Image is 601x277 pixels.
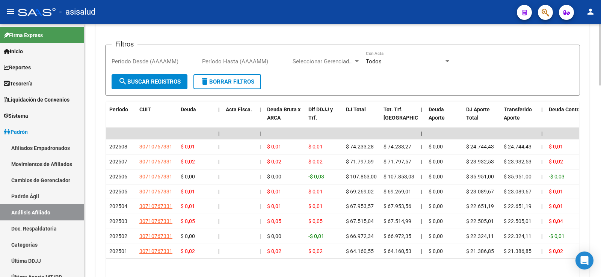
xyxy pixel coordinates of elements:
span: | [421,203,422,209]
span: | [541,106,543,112]
span: $ 23.089,67 [466,189,494,195]
span: $ 0,01 [181,189,195,195]
span: Deuda Aporte [429,106,445,121]
datatable-header-cell: Dif DDJJ y Trf. [305,102,343,135]
span: Seleccionar Gerenciador [293,58,353,65]
span: $ 0,01 [181,144,195,150]
span: | [260,218,261,224]
span: | [260,189,261,195]
span: 202506 [109,174,127,180]
span: $ 0,00 [429,189,443,195]
span: $ 66.972,35 [384,233,411,239]
span: $ 35.951,00 [504,174,532,180]
span: DJ Total [346,106,366,112]
span: | [260,248,261,254]
span: 30710767331 [139,144,172,150]
span: Inicio [4,47,23,55]
span: - asisalud [59,4,95,20]
span: $ 23.089,67 [504,189,532,195]
span: | [421,189,422,195]
span: | [260,144,261,150]
span: $ 23.932,53 [504,159,532,165]
button: Buscar Registros [112,74,187,89]
span: Deuda [181,106,196,112]
span: $ 0,00 [429,248,443,254]
span: | [541,174,542,180]
span: Dif DDJJ y Trf. [308,106,333,121]
span: Tesorería [4,79,33,88]
span: $ 0,01 [267,203,281,209]
span: 202507 [109,159,127,165]
span: Acta Fisca. [226,106,252,112]
span: $ 0,01 [181,203,195,209]
datatable-header-cell: Deuda [178,102,215,135]
span: $ 0,02 [308,159,323,165]
h3: Filtros [112,39,137,49]
span: | [218,174,219,180]
span: | [421,159,422,165]
span: | [421,106,423,112]
span: $ 22.505,01 [466,218,494,224]
span: | [421,144,422,150]
span: | [260,159,261,165]
span: | [260,106,261,112]
span: $ 24.744,43 [504,144,532,150]
span: $ 0,02 [181,159,195,165]
span: | [541,233,542,239]
span: | [541,159,542,165]
span: 30710767331 [139,189,172,195]
span: $ 35.951,00 [466,174,494,180]
span: Padrón [4,128,28,136]
datatable-header-cell: | [418,102,426,135]
span: Deuda Bruta x ARCA [267,106,300,121]
span: $ 74.233,28 [346,144,374,150]
span: $ 0,00 [429,174,443,180]
span: 202504 [109,203,127,209]
span: $ 67.514,99 [384,218,411,224]
span: $ 0,02 [267,248,281,254]
span: | [260,130,261,136]
span: 202508 [109,144,127,150]
span: $ 0,00 [181,174,195,180]
span: $ 0,01 [549,203,563,209]
span: $ 0,02 [549,248,563,254]
span: Firma Express [4,31,43,39]
span: -$ 0,01 [549,233,565,239]
span: Tot. Trf. [GEOGRAPHIC_DATA] [384,106,435,121]
span: 202503 [109,218,127,224]
span: $ 64.160,55 [346,248,374,254]
span: $ 0,02 [181,248,195,254]
span: | [541,189,542,195]
span: -$ 0,03 [308,174,324,180]
span: $ 23.932,53 [466,159,494,165]
datatable-header-cell: Deuda Bruta x ARCA [264,102,305,135]
span: | [541,130,543,136]
span: DJ Aporte Total [466,106,490,121]
span: $ 69.269,02 [346,189,374,195]
span: | [260,174,261,180]
span: $ 22.651,19 [466,203,494,209]
span: $ 0,01 [267,144,281,150]
span: $ 21.386,85 [466,248,494,254]
span: $ 21.386,85 [504,248,532,254]
span: | [260,203,261,209]
span: $ 71.797,57 [384,159,411,165]
span: | [541,144,542,150]
datatable-header-cell: Período [106,102,136,135]
span: $ 67.953,56 [384,203,411,209]
span: 30710767331 [139,159,172,165]
span: | [218,233,219,239]
span: $ 0,01 [308,189,323,195]
span: $ 74.233,27 [384,144,411,150]
span: | [260,233,261,239]
span: 30710767331 [139,248,172,254]
span: $ 66.972,34 [346,233,374,239]
datatable-header-cell: CUIT [136,102,178,135]
datatable-header-cell: | [257,102,264,135]
datatable-header-cell: Tot. Trf. Bruto [381,102,418,135]
span: $ 0,04 [549,218,563,224]
span: $ 22.324,11 [504,233,532,239]
span: | [218,106,220,112]
span: | [218,130,220,136]
span: $ 67.515,04 [346,218,374,224]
